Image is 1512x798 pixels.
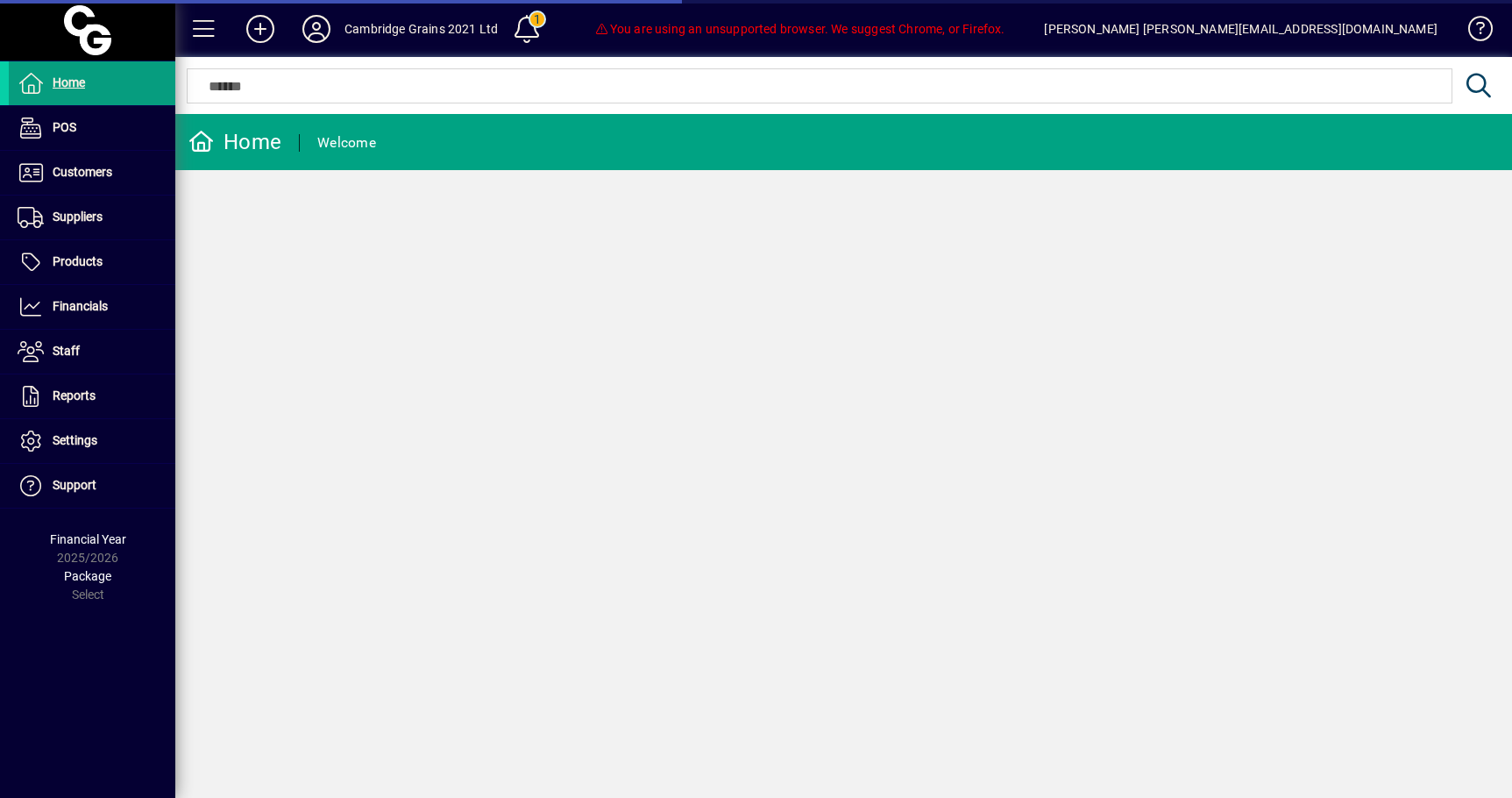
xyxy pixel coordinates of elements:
[50,532,126,546] span: Financial Year
[9,374,175,418] a: Reports
[232,13,288,45] button: Add
[317,129,376,157] div: Welcome
[53,75,85,89] span: Home
[9,196,175,239] a: Suppliers
[53,478,96,492] span: Support
[64,569,111,583] span: Package
[53,433,97,447] span: Settings
[9,419,175,463] a: Settings
[9,464,175,508] a: Support
[53,388,96,403] span: Reports
[288,13,344,45] button: Profile
[594,22,1004,36] span: You are using an unsupported browser. We suggest Chrome, or Firefox.
[188,128,281,156] div: Home
[1455,4,1490,61] a: Knowledge Base
[9,106,175,150] a: POS
[1044,15,1437,43] div: [PERSON_NAME] [PERSON_NAME][EMAIL_ADDRESS][DOMAIN_NAME]
[53,120,76,134] span: POS
[53,344,80,358] span: Staff
[9,330,175,374] a: Staff
[53,254,103,268] span: Products
[53,299,108,313] span: Financials
[53,210,103,224] span: Suppliers
[53,165,112,179] span: Customers
[344,15,498,43] div: Cambridge Grains 2021 Ltd
[9,151,175,195] a: Customers
[9,285,175,329] a: Financials
[9,240,175,284] a: Products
